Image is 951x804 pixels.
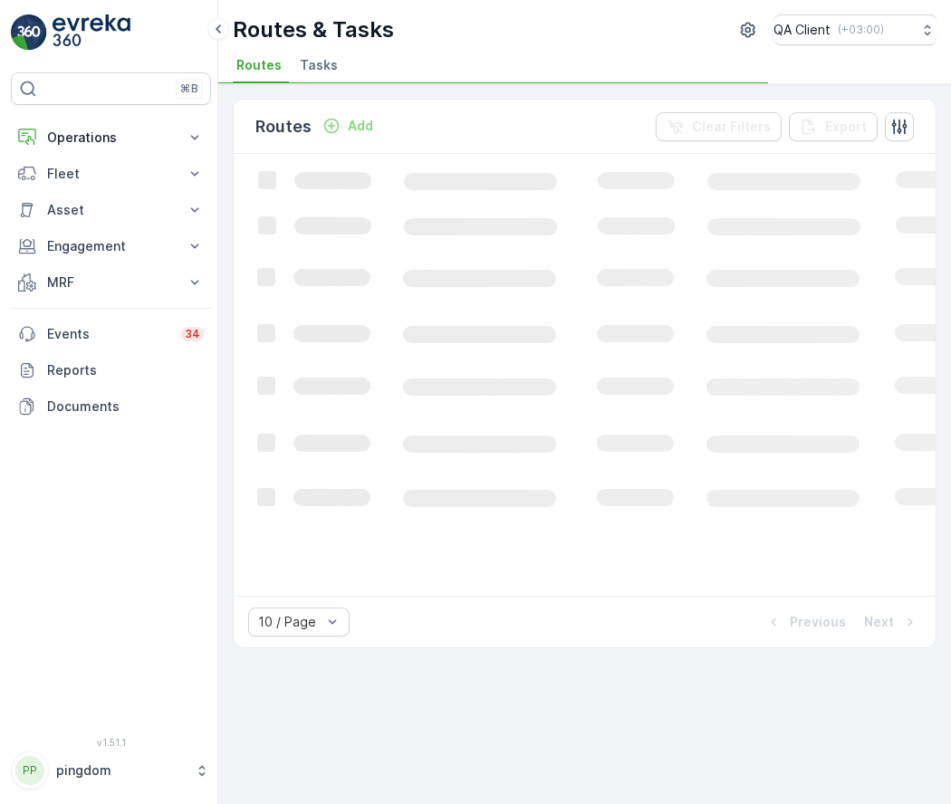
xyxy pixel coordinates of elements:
span: Tasks [300,56,338,74]
p: Asset [47,201,175,219]
button: Operations [11,120,211,156]
img: logo_light-DOdMpM7g.png [53,14,130,51]
a: Events34 [11,316,211,352]
button: Fleet [11,156,211,192]
img: logo [11,14,47,51]
p: ( +03:00 ) [838,23,884,37]
button: Engagement [11,228,211,264]
button: Previous [763,611,848,633]
p: Events [47,325,170,343]
p: Export [825,118,867,136]
p: Clear Filters [692,118,771,136]
p: Engagement [47,237,175,255]
p: QA Client [773,21,831,39]
span: v 1.51.1 [11,737,211,748]
p: Routes & Tasks [233,15,394,44]
a: Reports [11,352,211,388]
p: 34 [185,327,200,341]
p: ⌘B [180,81,198,96]
button: Clear Filters [656,112,782,141]
p: pingdom [56,761,186,780]
button: MRF [11,264,211,301]
a: Documents [11,388,211,425]
p: Next [864,613,894,631]
p: Documents [47,397,204,416]
p: MRF [47,273,175,292]
p: Routes [255,114,312,139]
button: Next [862,611,921,633]
p: Add [348,117,373,135]
button: QA Client(+03:00) [773,14,937,45]
p: Fleet [47,165,175,183]
span: Routes [236,56,282,74]
p: Reports [47,361,204,379]
button: Add [315,115,380,137]
div: PP [15,756,44,785]
button: Export [789,112,878,141]
p: Previous [790,613,846,631]
button: PPpingdom [11,751,211,790]
button: Asset [11,192,211,228]
p: Operations [47,129,175,147]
